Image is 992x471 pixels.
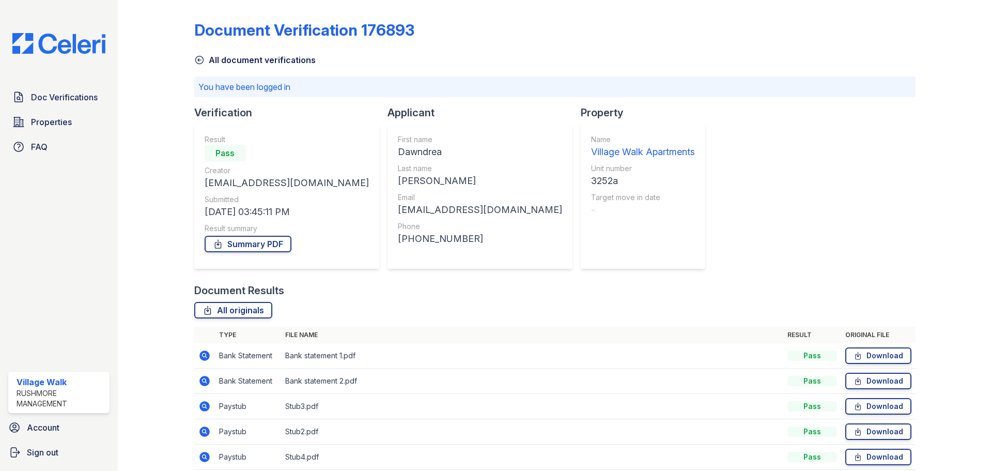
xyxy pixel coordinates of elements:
th: Result [783,327,841,343]
span: Account [27,421,59,434]
div: Result summary [205,223,369,234]
div: Village Walk Apartments [591,145,695,159]
img: CE_Logo_Blue-a8612792a0a2168367f1c8372b55b34899dd931a85d93a1a3d3e32e68fde9ad4.png [4,33,114,54]
a: Properties [8,112,110,132]
td: Bank statement 2.pdf [281,369,783,394]
div: Verification [194,105,388,120]
div: Document Results [194,283,284,298]
div: [PHONE_NUMBER] [398,232,562,246]
span: Properties [31,116,72,128]
th: File name [281,327,783,343]
a: Download [845,347,911,364]
td: Bank Statement [215,343,281,369]
div: Pass [787,401,837,412]
div: Submitted [205,194,369,205]
td: Stub3.pdf [281,394,783,419]
div: Email [398,192,562,203]
div: Pass [787,376,837,386]
td: Stub4.pdf [281,445,783,470]
a: Download [845,398,911,415]
span: FAQ [31,141,48,153]
div: Unit number [591,163,695,174]
td: Paystub [215,445,281,470]
a: Account [4,417,114,438]
div: Rushmore Management [17,388,105,409]
span: Doc Verifications [31,91,98,103]
a: Download [845,423,911,440]
div: 3252a [591,174,695,188]
td: Bank Statement [215,369,281,394]
div: Village Walk [17,376,105,388]
div: - [591,203,695,217]
div: Result [205,134,369,145]
a: Summary PDF [205,236,291,252]
div: [DATE] 03:45:11 PM [205,205,369,219]
th: Original file [841,327,916,343]
a: Download [845,449,911,465]
a: Download [845,373,911,389]
div: Phone [398,221,562,232]
div: Pass [205,145,246,161]
a: Sign out [4,442,114,463]
div: Name [591,134,695,145]
a: Name Village Walk Apartments [591,134,695,159]
td: Paystub [215,419,281,445]
div: [PERSON_NAME] [398,174,562,188]
td: Stub2.pdf [281,419,783,445]
div: Applicant [388,105,581,120]
div: Pass [787,427,837,437]
a: All document verifications [194,54,316,66]
div: [EMAIL_ADDRESS][DOMAIN_NAME] [398,203,562,217]
a: All originals [194,302,272,318]
div: Property [581,105,714,120]
span: Sign out [27,446,58,459]
a: Doc Verifications [8,87,110,108]
div: Last name [398,163,562,174]
div: Dawndrea [398,145,562,159]
a: FAQ [8,136,110,157]
div: Document Verification 176893 [194,21,414,39]
div: Pass [787,452,837,462]
div: First name [398,134,562,145]
p: You have been logged in [198,81,911,93]
div: Target move in date [591,192,695,203]
div: Creator [205,165,369,176]
td: Paystub [215,394,281,419]
th: Type [215,327,281,343]
div: [EMAIL_ADDRESS][DOMAIN_NAME] [205,176,369,190]
td: Bank statement 1.pdf [281,343,783,369]
div: Pass [787,351,837,361]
